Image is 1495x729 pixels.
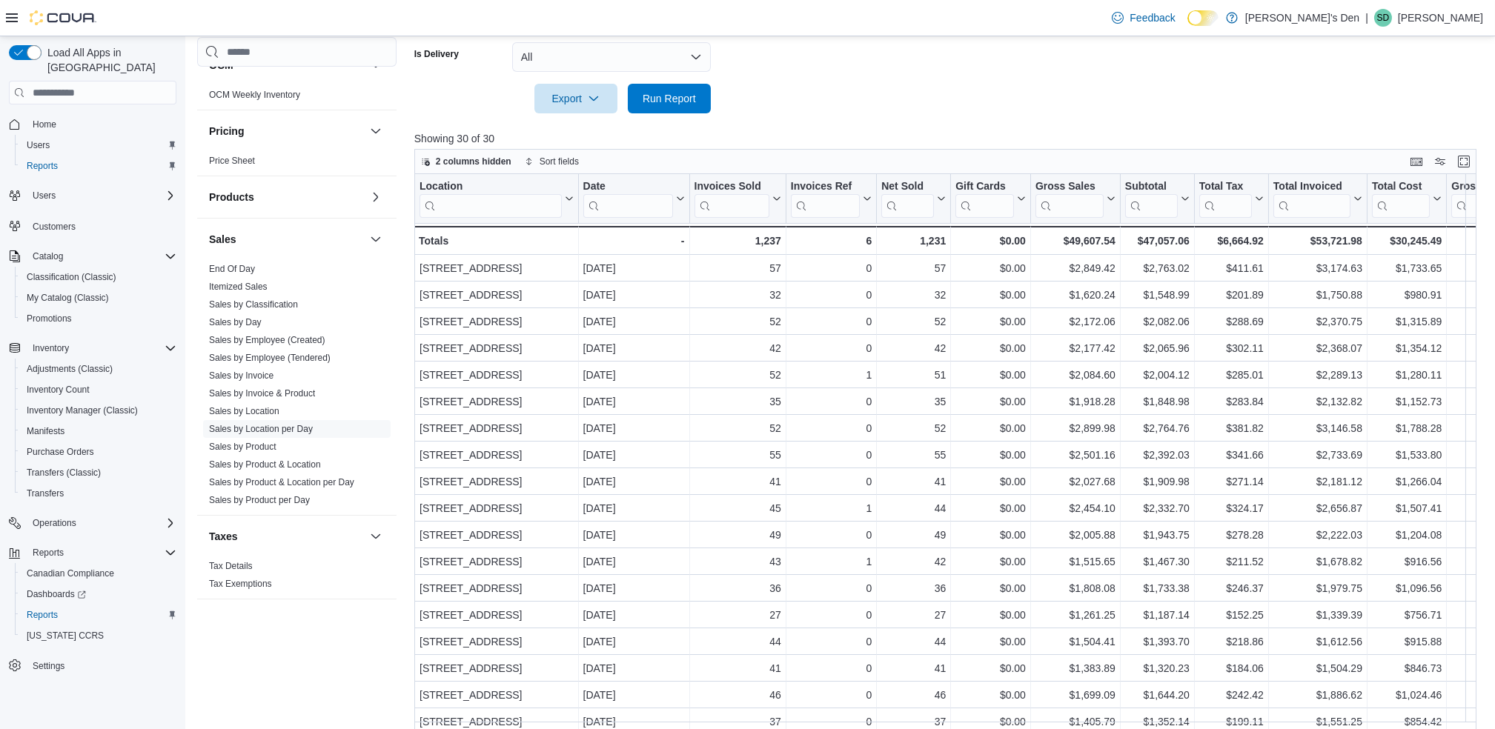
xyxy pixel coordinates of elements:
div: 1,237 [694,232,780,250]
span: Reports [27,160,58,172]
div: $2,065.96 [1125,339,1190,357]
div: Gross Sales [1035,180,1104,194]
div: $381.82 [1199,419,1264,437]
div: $285.01 [1199,366,1264,384]
span: Operations [27,514,176,532]
button: Enter fullscreen [1455,153,1473,170]
span: Sales by Invoice [209,370,274,382]
div: $2,849.42 [1035,259,1116,277]
button: Invoices Ref [791,180,872,218]
span: Sales by Location [209,405,279,417]
div: [STREET_ADDRESS] [420,419,574,437]
div: $2,082.06 [1125,313,1190,330]
button: Canadian Compliance [15,563,182,584]
a: Sales by Location [209,406,279,416]
a: Tax Details [209,561,253,571]
div: [DATE] [583,313,684,330]
div: $1,315.89 [1372,313,1442,330]
span: Reports [27,609,58,621]
div: [STREET_ADDRESS] [420,286,574,304]
a: Feedback [1106,3,1181,33]
p: Showing 30 of 30 [414,131,1488,146]
div: $0.00 [955,259,1026,277]
span: Sales by Classification [209,299,298,310]
button: Customers [3,215,182,236]
div: $0.00 [955,339,1026,357]
div: 52 [881,419,946,437]
div: [DATE] [583,366,684,384]
a: Sales by Invoice [209,370,274,381]
div: Subtotal [1125,180,1178,194]
button: Purchase Orders [15,442,182,462]
span: Sales by Location per Day [209,423,313,435]
span: Classification (Classic) [21,268,176,286]
button: Gift Cards [955,180,1026,218]
button: Settings [3,655,182,676]
div: $3,174.63 [1273,259,1362,277]
div: 32 [694,286,780,304]
div: 52 [694,366,780,384]
span: Inventory Manager (Classic) [21,402,176,419]
button: Catalog [27,247,69,265]
span: Catalog [27,247,176,265]
button: Promotions [15,308,182,329]
nav: Complex example [9,107,176,715]
div: 35 [881,393,946,410]
div: 6 [791,232,872,250]
a: Home [27,116,62,133]
div: 0 [791,313,872,330]
div: Net Sold [881,180,934,218]
div: Gift Card Sales [955,180,1014,218]
span: Operations [33,517,76,529]
a: Customers [27,218,82,236]
div: Invoices Ref [791,180,860,218]
div: 0 [791,259,872,277]
button: Date [583,180,684,218]
div: $1,354.12 [1372,339,1442,357]
div: $980.91 [1372,286,1442,304]
span: Reports [27,544,176,562]
div: $2,172.06 [1035,313,1116,330]
button: Invoices Sold [694,180,780,218]
div: Total Invoiced [1273,180,1350,218]
div: $411.61 [1199,259,1264,277]
div: $2,370.75 [1273,313,1362,330]
div: $1,733.65 [1372,259,1442,277]
span: Home [33,119,56,130]
button: Products [367,188,385,206]
div: $0.00 [955,366,1026,384]
button: Net Sold [881,180,946,218]
div: Subtotal [1125,180,1178,218]
span: Inventory Count [21,381,176,399]
div: 1 [791,366,872,384]
span: SD [1377,9,1390,27]
div: $47,057.06 [1125,232,1190,250]
div: Total Cost [1372,180,1430,218]
span: Transfers (Classic) [21,464,176,482]
span: Canadian Compliance [27,567,114,579]
div: $1,280.11 [1372,366,1442,384]
div: $2,132.82 [1273,393,1362,410]
span: Transfers (Classic) [27,467,101,479]
span: Dark Mode [1187,26,1188,27]
div: $2,289.13 [1273,366,1362,384]
p: | [1365,9,1368,27]
span: Inventory [27,339,176,357]
a: Dashboards [21,585,92,603]
span: My Catalog (Classic) [21,289,176,307]
span: Reports [21,157,176,175]
button: Display options [1431,153,1449,170]
button: Reports [3,542,182,563]
div: Total Invoiced [1273,180,1350,194]
div: $1,750.88 [1273,286,1362,304]
div: - [583,232,684,250]
div: Date [583,180,672,218]
div: [STREET_ADDRESS] [420,313,574,330]
div: Total Cost [1372,180,1430,194]
div: [DATE] [583,286,684,304]
div: [STREET_ADDRESS] [420,339,574,357]
button: Transfers [15,483,182,504]
div: $1,152.73 [1372,393,1442,410]
span: My Catalog (Classic) [27,292,109,304]
span: 2 columns hidden [436,156,511,167]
